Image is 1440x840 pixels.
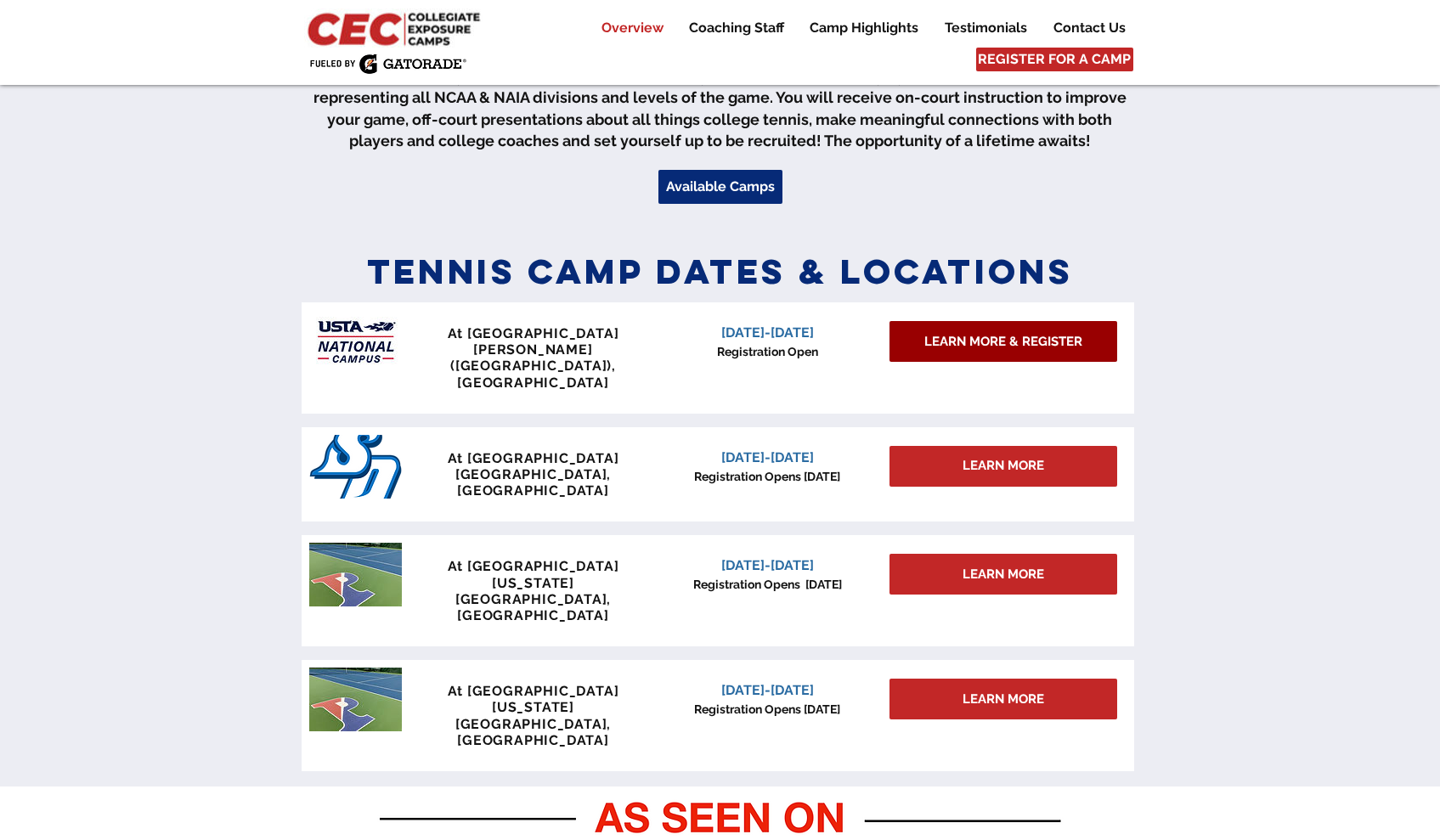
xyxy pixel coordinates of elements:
a: Testimonials [932,18,1040,38]
nav: Site [576,18,1138,38]
span: [GEOGRAPHIC_DATA], [GEOGRAPHIC_DATA] [455,591,611,623]
span: At [GEOGRAPHIC_DATA] [448,450,619,466]
span: [DATE]-[DATE] [721,557,814,573]
span: LEARN MORE [963,691,1044,708]
img: penn tennis courts with logo.jpeg [309,543,402,606]
span: Your pathway starts here at CEC tennis! The premier camps are designed for junior tennis players ... [312,46,1128,149]
span: [GEOGRAPHIC_DATA], [GEOGRAPHIC_DATA] [455,716,611,748]
span: At [GEOGRAPHIC_DATA][US_STATE] [448,558,619,590]
span: At [GEOGRAPHIC_DATA][US_STATE] [448,683,619,715]
div: LEARN MORE [889,446,1117,487]
img: CEC Logo Primary_edited.jpg [304,8,488,48]
span: Tennis Camp Dates & Locations [367,250,1074,293]
p: Camp Highlights [801,18,927,38]
img: Fueled by Gatorade.png [309,54,466,74]
span: Registration Opens [DATE] [694,470,840,483]
p: Testimonials [936,18,1036,38]
img: USTA Campus image_edited.jpg [309,310,402,374]
a: Coaching Staff [676,18,796,38]
a: Available Camps [658,170,782,204]
span: [DATE]-[DATE] [721,682,814,698]
span: Registration Opens [DATE] [693,578,842,591]
span: [PERSON_NAME] ([GEOGRAPHIC_DATA]), [GEOGRAPHIC_DATA] [450,341,616,390]
a: LEARN MORE & REGISTER [889,321,1117,362]
span: At [GEOGRAPHIC_DATA] [448,325,619,341]
span: LEARN MORE [963,566,1044,583]
a: Camp Highlights [797,18,931,38]
a: LEARN MORE [889,679,1117,719]
span: [GEOGRAPHIC_DATA], [GEOGRAPHIC_DATA] [455,466,611,499]
a: Contact Us [1041,18,1138,38]
span: Available Camps [666,178,775,196]
span: LEARN MORE [963,457,1044,475]
img: penn tennis courts with logo.jpeg [309,668,402,731]
span: [DATE]-[DATE] [721,449,814,465]
span: LEARN MORE & REGISTER [924,333,1082,351]
span: Registration Open [717,345,818,358]
span: [DATE]-[DATE] [721,324,814,341]
a: REGISTER FOR A CAMP [976,48,1133,71]
p: Coaching Staff [680,18,793,38]
img: San_Diego_Toreros_logo.png [309,435,402,499]
a: LEARN MORE [889,554,1117,595]
a: Overview [589,18,675,38]
span: Registration Opens [DATE] [694,702,840,716]
p: Contact Us [1045,18,1134,38]
span: REGISTER FOR A CAMP [978,50,1131,69]
p: Overview [593,18,672,38]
